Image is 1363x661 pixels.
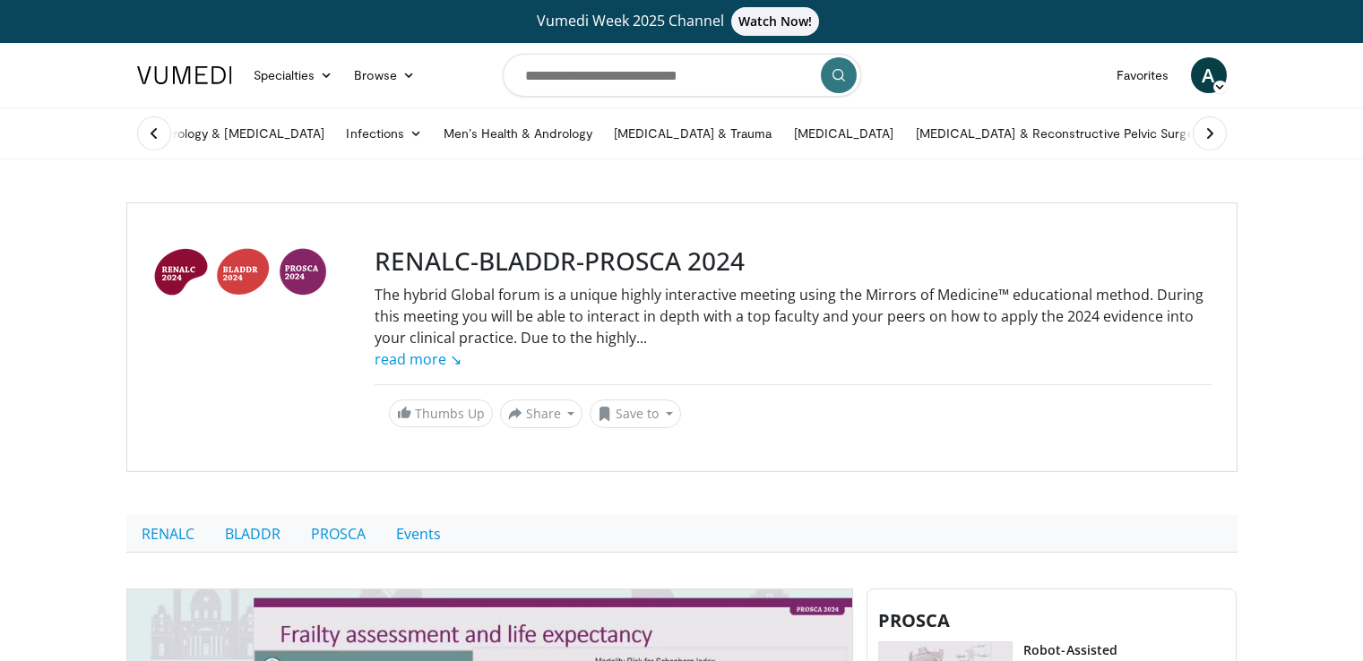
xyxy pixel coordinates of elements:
[1191,57,1227,93] a: A
[381,515,456,553] a: Events
[603,116,783,151] a: [MEDICAL_DATA] & Trauma
[433,116,603,151] a: Men’s Health & Andrology
[343,57,426,93] a: Browse
[500,399,583,428] button: Share
[375,284,1212,370] div: The hybrid Global forum is a unique highly interactive meeting using the Mirrors of Medicine™ edu...
[375,349,462,369] a: read more ↘
[905,116,1216,151] a: [MEDICAL_DATA] & Reconstructive Pelvic Surgery
[590,399,681,428] button: Save to
[210,515,296,553] a: BLADDR
[126,116,336,151] a: Endourology & [MEDICAL_DATA]
[731,7,820,36] span: Watch Now!
[389,399,493,427] a: Thumbs Up
[783,116,905,151] a: [MEDICAL_DATA]
[243,57,344,93] a: Specialties
[375,246,1212,277] h3: RENALC-BLADDR-PROSCA 2024
[137,66,232,84] img: VuMedi Logo
[375,328,647,369] span: ...
[878,608,950,632] span: PROSCA
[126,515,210,553] a: RENALC
[296,515,381,553] a: PROSCA
[140,7,1224,36] a: Vumedi Week 2025 ChannelWatch Now!
[335,116,433,151] a: Infections
[1106,57,1180,93] a: Favorites
[503,54,861,97] input: Search topics, interventions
